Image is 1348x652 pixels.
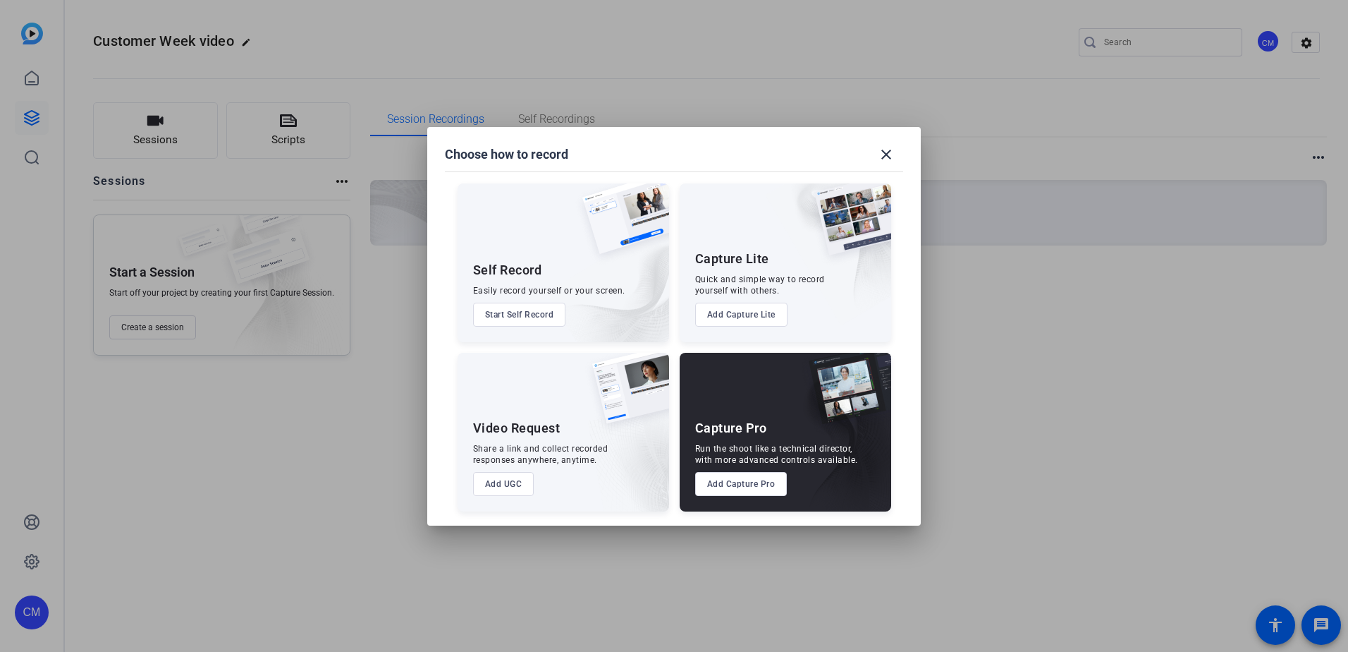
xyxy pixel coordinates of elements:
button: Start Self Record [473,303,566,327]
img: capture-lite.png [804,183,891,270]
div: Video Request [473,420,560,437]
img: self-record.png [572,183,669,268]
img: capture-pro.png [798,353,891,439]
div: Capture Pro [695,420,767,437]
div: Capture Lite [695,250,769,267]
mat-icon: close [878,146,895,163]
img: embarkstudio-self-record.png [546,214,669,342]
div: Easily record yourself or your screen. [473,285,625,296]
button: Add UGC [473,472,534,496]
img: ugc-content.png [582,353,669,438]
img: embarkstudio-capture-pro.png [787,370,891,512]
button: Add Capture Lite [695,303,788,327]
button: Add Capture Pro [695,472,788,496]
div: Run the shoot like a technical director, with more advanced controls available. [695,443,858,466]
div: Self Record [473,262,542,279]
img: embarkstudio-ugc-content.png [587,397,669,512]
h1: Choose how to record [445,146,568,163]
div: Share a link and collect recorded responses anywhere, anytime. [473,443,608,466]
img: embarkstudio-capture-lite.png [765,183,891,325]
div: Quick and simple way to record yourself with others. [695,274,825,296]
